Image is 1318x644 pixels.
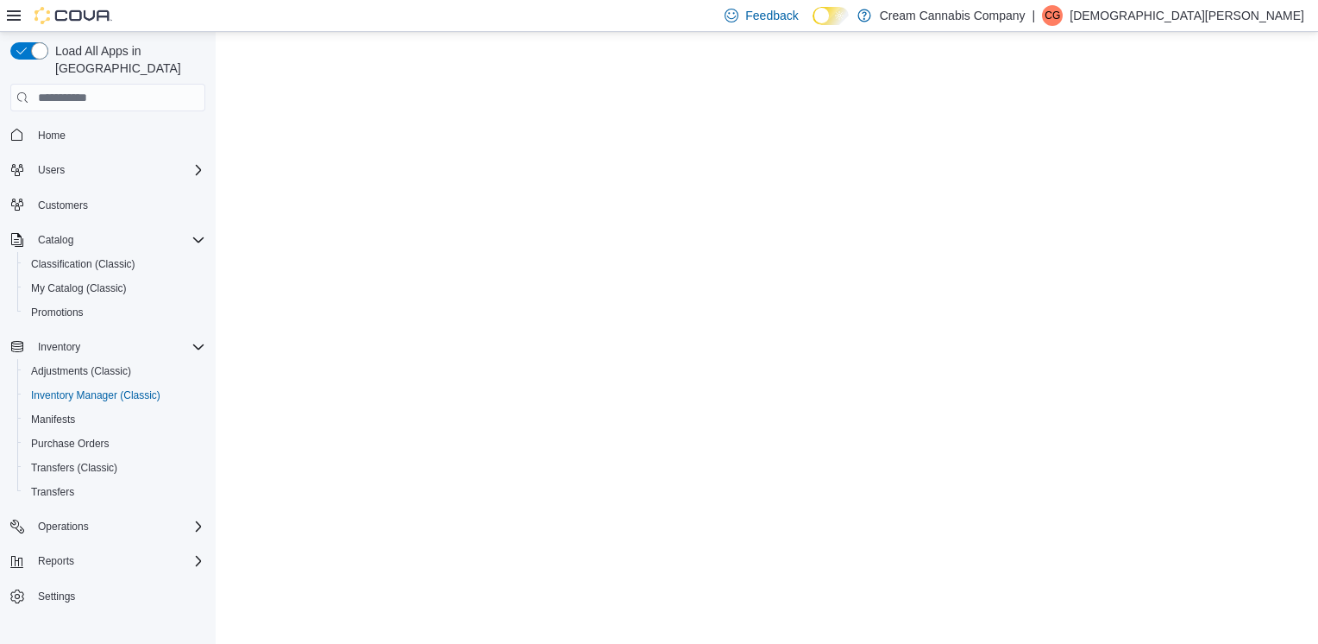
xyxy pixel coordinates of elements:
button: Catalog [3,228,212,252]
span: Settings [38,590,75,603]
a: Home [31,125,72,146]
span: My Catalog (Classic) [31,281,127,295]
p: | [1032,5,1036,26]
span: Transfers (Classic) [24,458,205,478]
span: Purchase Orders [31,437,110,451]
input: Dark Mode [813,7,849,25]
button: Transfers (Classic) [17,456,212,480]
span: Home [38,129,66,142]
button: Users [3,158,212,182]
button: Operations [3,515,212,539]
span: Transfers (Classic) [31,461,117,475]
span: Manifests [24,409,205,430]
span: Transfers [31,485,74,499]
a: Transfers (Classic) [24,458,124,478]
button: Manifests [17,407,212,432]
span: Adjustments (Classic) [31,364,131,378]
span: CG [1045,5,1060,26]
button: Inventory [31,337,87,357]
span: Load All Apps in [GEOGRAPHIC_DATA] [48,42,205,77]
div: Christian Gallagher [1042,5,1063,26]
button: Home [3,122,212,147]
span: Promotions [31,306,84,319]
span: Inventory Manager (Classic) [24,385,205,406]
span: Catalog [31,230,205,250]
button: Classification (Classic) [17,252,212,276]
button: Settings [3,584,212,609]
button: My Catalog (Classic) [17,276,212,300]
span: Purchase Orders [24,433,205,454]
span: Operations [31,516,205,537]
span: Operations [38,520,89,534]
a: Purchase Orders [24,433,116,454]
span: Settings [31,585,205,607]
span: Adjustments (Classic) [24,361,205,382]
button: Operations [31,516,96,537]
button: Catalog [31,230,80,250]
button: Reports [31,551,81,571]
span: Dark Mode [813,25,813,26]
span: Users [31,160,205,180]
span: Inventory [38,340,80,354]
a: Inventory Manager (Classic) [24,385,167,406]
button: Promotions [17,300,212,325]
span: Transfers [24,482,205,502]
button: Customers [3,193,212,218]
span: Catalog [38,233,73,247]
span: My Catalog (Classic) [24,278,205,299]
a: Promotions [24,302,91,323]
span: Reports [31,551,205,571]
a: Customers [31,195,95,216]
span: Users [38,163,65,177]
p: [DEMOGRAPHIC_DATA][PERSON_NAME] [1070,5,1304,26]
a: Classification (Classic) [24,254,142,275]
span: Inventory [31,337,205,357]
button: Purchase Orders [17,432,212,456]
span: Home [31,123,205,145]
button: Users [31,160,72,180]
span: Promotions [24,302,205,323]
span: Manifests [31,413,75,426]
span: Customers [38,199,88,212]
a: Settings [31,586,82,607]
button: Reports [3,549,212,573]
img: Cova [35,7,112,24]
p: Cream Cannabis Company [880,5,1026,26]
a: Transfers [24,482,81,502]
span: Feedback [745,7,798,24]
a: Adjustments (Classic) [24,361,138,382]
a: Manifests [24,409,82,430]
span: Classification (Classic) [24,254,205,275]
a: My Catalog (Classic) [24,278,134,299]
span: Inventory Manager (Classic) [31,388,160,402]
span: Reports [38,554,74,568]
span: Classification (Classic) [31,257,135,271]
button: Adjustments (Classic) [17,359,212,383]
button: Transfers [17,480,212,504]
span: Customers [31,194,205,216]
button: Inventory [3,335,212,359]
button: Inventory Manager (Classic) [17,383,212,407]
